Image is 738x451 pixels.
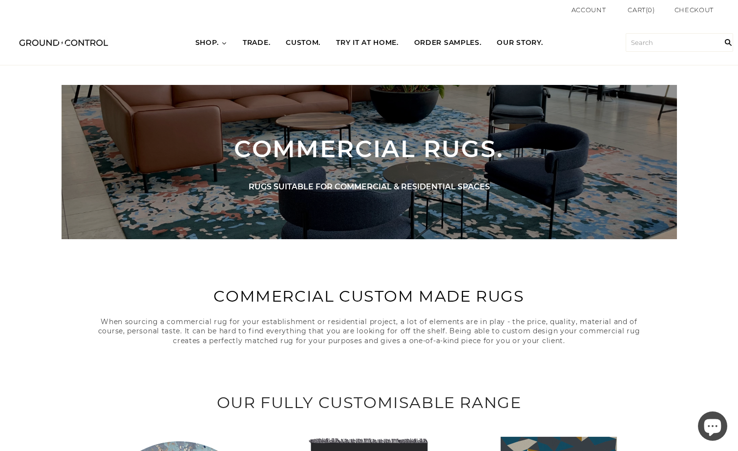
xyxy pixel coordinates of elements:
[235,29,278,57] a: TRADE.
[328,29,406,57] a: TRY IT AT HOME.
[336,38,399,48] span: TRY IT AT HOME.
[176,181,562,193] span: RUGS SUITABLE FOR COMMERCIAL & RESIDENTIAL SPACES
[286,38,320,48] span: CUSTOM.
[278,29,328,57] a: CUSTOM.
[571,6,606,14] a: Account
[91,317,648,346] p: When sourcing a commercial rug for your establishment or residential project, a lot of elements a...
[695,411,730,443] inbox-online-store-chat: Shopify online store chat
[243,38,270,48] span: TRADE.
[648,6,653,14] span: 0
[188,29,235,57] a: SHOP.
[628,5,655,15] a: Cart(0)
[489,29,550,57] a: OUR STORY.
[626,33,733,52] input: Search
[91,287,648,306] h3: Commercial Custom Made Rugs
[718,20,738,65] input: Search
[195,38,219,48] span: SHOP.
[406,29,489,57] a: ORDER SAMPLES.
[414,38,482,48] span: ORDER SAMPLES.
[628,6,646,14] span: Cart
[234,135,504,163] span: COMMERCIAL RUGS.
[217,393,522,412] span: OUR FULLY CUSTOMISABLE RANGE
[497,38,543,48] span: OUR STORY.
